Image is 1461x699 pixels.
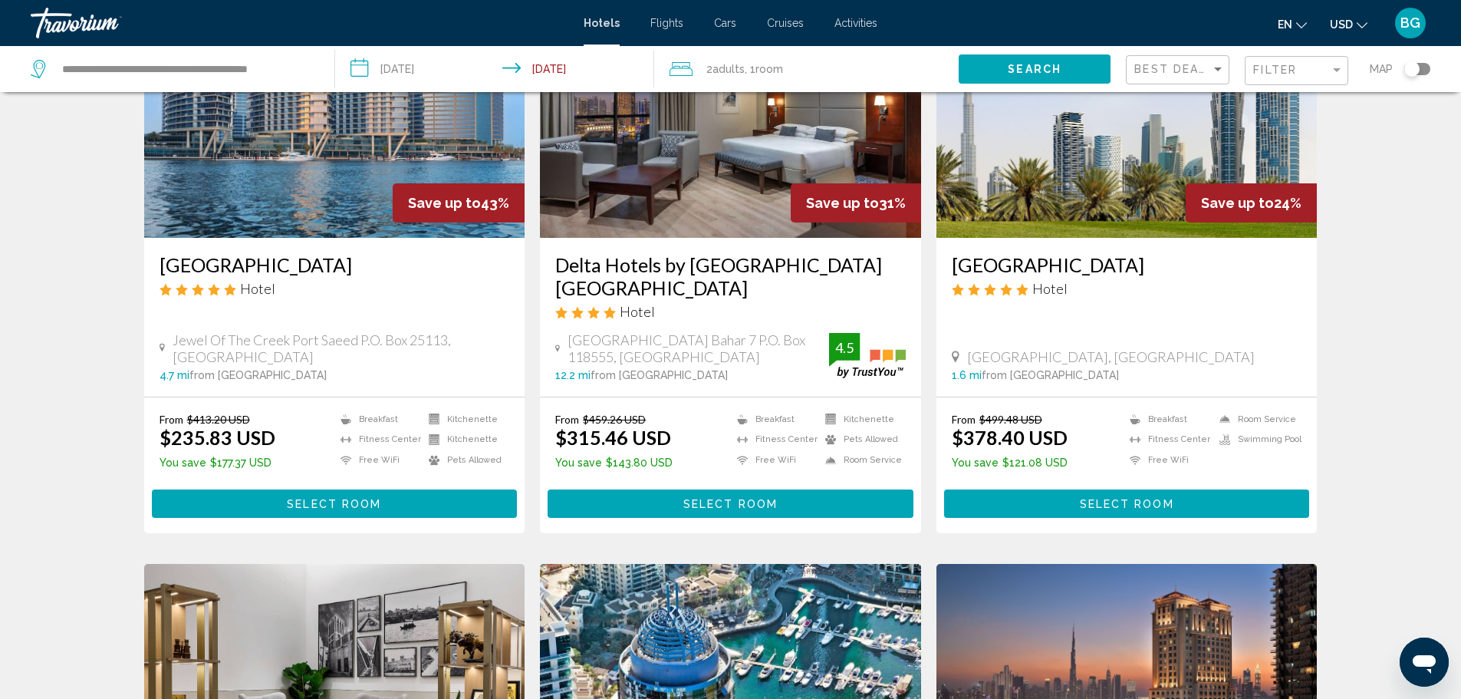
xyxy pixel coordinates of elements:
[591,369,728,381] span: from [GEOGRAPHIC_DATA]
[1212,413,1301,426] li: Room Service
[806,195,879,211] span: Save up to
[791,183,921,223] div: 31%
[1400,638,1449,687] iframe: Button to launch messaging window
[1330,13,1367,35] button: Change currency
[829,333,906,378] img: trustyou-badge.svg
[335,46,655,92] button: Check-in date: Sep 19, 2025 Check-out date: Sep 22, 2025
[1201,195,1274,211] span: Save up to
[745,58,783,80] span: , 1
[979,413,1042,426] del: $499.48 USD
[952,457,999,469] span: You save
[333,434,421,447] li: Fitness Center
[959,54,1111,83] button: Search
[160,426,275,449] ins: $235.83 USD
[729,453,818,467] li: Free WiFi
[1400,15,1420,31] span: BG
[173,331,509,365] span: Jewel Of The Creek Port Saeed P.O. Box 25113, [GEOGRAPHIC_DATA]
[555,303,906,320] div: 4 star Hotel
[1390,7,1430,39] button: User Menu
[1278,18,1292,31] span: en
[1134,63,1215,75] span: Best Deals
[1393,62,1430,76] button: Toggle map
[1032,280,1068,297] span: Hotel
[729,413,818,426] li: Breakfast
[548,490,913,518] button: Select Room
[952,413,976,426] span: From
[152,493,518,510] a: Select Room
[944,490,1310,518] button: Select Room
[683,498,778,510] span: Select Room
[160,457,206,469] span: You save
[967,348,1255,365] span: [GEOGRAPHIC_DATA], [GEOGRAPHIC_DATA]
[767,17,804,29] a: Cruises
[952,457,1068,469] p: $121.08 USD
[834,17,877,29] a: Activities
[952,369,982,381] span: 1.6 mi
[160,369,189,381] span: 4.7 mi
[555,369,591,381] span: 12.2 mi
[333,413,421,426] li: Breakfast
[818,453,906,467] li: Room Service
[706,58,745,80] span: 2
[393,183,525,223] div: 43%
[1330,18,1353,31] span: USD
[421,413,509,426] li: Kitchenette
[952,426,1068,449] ins: $378.40 USD
[160,253,510,276] a: [GEOGRAPHIC_DATA]
[714,17,736,29] a: Cars
[189,369,327,381] span: from [GEOGRAPHIC_DATA]
[160,280,510,297] div: 5 star Hotel
[654,46,959,92] button: Travelers: 2 adults, 0 children
[1080,498,1174,510] span: Select Room
[1245,55,1348,87] button: Filter
[712,63,745,75] span: Adults
[152,490,518,518] button: Select Room
[421,434,509,447] li: Kitchenette
[187,413,250,426] del: $413.20 USD
[952,280,1302,297] div: 5 star Hotel
[548,493,913,510] a: Select Room
[1134,64,1225,77] mat-select: Sort by
[944,493,1310,510] a: Select Room
[31,8,568,38] a: Travorium
[240,280,275,297] span: Hotel
[952,253,1302,276] a: [GEOGRAPHIC_DATA]
[421,453,509,467] li: Pets Allowed
[555,457,602,469] span: You save
[333,453,421,467] li: Free WiFi
[568,331,829,365] span: [GEOGRAPHIC_DATA] Bahar 7 P.O. Box 118555, [GEOGRAPHIC_DATA]
[1122,453,1212,467] li: Free WiFi
[729,434,818,447] li: Fitness Center
[1370,58,1393,80] span: Map
[160,457,275,469] p: $177.37 USD
[555,426,671,449] ins: $315.46 USD
[1253,64,1297,76] span: Filter
[584,17,620,29] a: Hotels
[829,338,860,357] div: 4.5
[408,195,481,211] span: Save up to
[1122,434,1212,447] li: Fitness Center
[755,63,783,75] span: Room
[1008,64,1061,76] span: Search
[1278,13,1307,35] button: Change language
[650,17,683,29] a: Flights
[1122,413,1212,426] li: Breakfast
[583,413,646,426] del: $459.26 USD
[818,413,906,426] li: Kitchenette
[620,303,655,320] span: Hotel
[1212,434,1301,447] li: Swimming Pool
[555,253,906,299] a: Delta Hotels by [GEOGRAPHIC_DATA] [GEOGRAPHIC_DATA]
[818,434,906,447] li: Pets Allowed
[160,413,183,426] span: From
[555,457,673,469] p: $143.80 USD
[287,498,381,510] span: Select Room
[982,369,1119,381] span: from [GEOGRAPHIC_DATA]
[555,413,579,426] span: From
